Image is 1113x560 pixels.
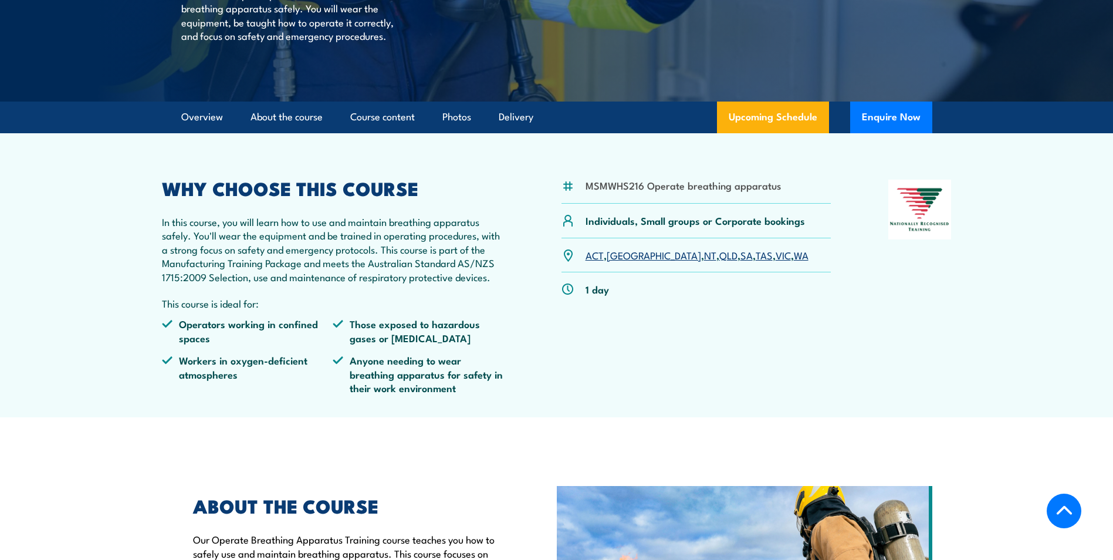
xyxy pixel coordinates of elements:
[162,296,505,310] p: This course is ideal for:
[607,248,701,262] a: [GEOGRAPHIC_DATA]
[162,353,333,394] li: Workers in oxygen-deficient atmospheres
[850,102,932,133] button: Enquire Now
[333,317,504,345] li: Those exposed to hazardous gases or [MEDICAL_DATA]
[499,102,533,133] a: Delivery
[719,248,738,262] a: QLD
[586,282,609,296] p: 1 day
[586,248,808,262] p: , , , , , , ,
[442,102,471,133] a: Photos
[704,248,716,262] a: NT
[586,248,604,262] a: ACT
[162,180,505,196] h2: WHY CHOOSE THIS COURSE
[181,102,223,133] a: Overview
[586,178,781,192] li: MSMWHS216 Operate breathing apparatus
[350,102,415,133] a: Course content
[333,353,504,394] li: Anyone needing to wear breathing apparatus for safety in their work environment
[740,248,753,262] a: SA
[776,248,791,262] a: VIC
[756,248,773,262] a: TAS
[717,102,829,133] a: Upcoming Schedule
[162,317,333,345] li: Operators working in confined spaces
[162,215,505,284] p: In this course, you will learn how to use and maintain breathing apparatus safely. You'll wear th...
[794,248,808,262] a: WA
[193,497,503,514] h2: ABOUT THE COURSE
[586,214,805,227] p: Individuals, Small groups or Corporate bookings
[888,180,952,239] img: Nationally Recognised Training logo.
[251,102,323,133] a: About the course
